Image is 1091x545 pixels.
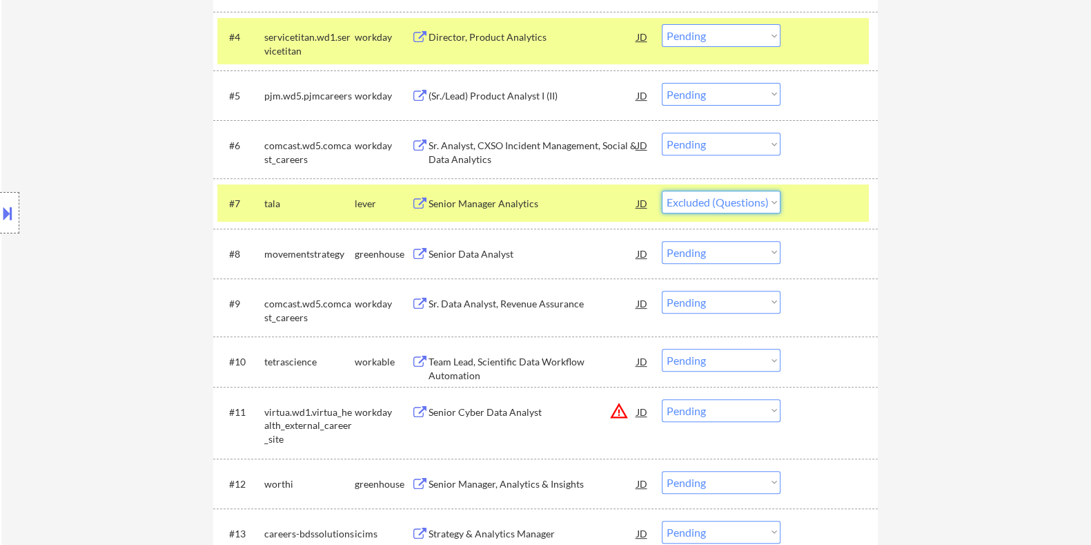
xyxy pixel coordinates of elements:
div: greenhouse [354,247,411,261]
div: workable [354,355,411,369]
div: movementstrategy [264,247,354,261]
div: comcast.wd5.comcast_careers [264,139,354,166]
div: pjm.wd5.pjmcareers [264,89,354,103]
div: (Sr./Lead) Product Analyst I (II) [428,89,636,103]
div: #12 [228,477,253,491]
div: tetrascience [264,355,354,369]
div: Sr. Analyst, CXSO Incident Management, Social & Data Analytics [428,139,636,166]
div: Senior Manager, Analytics & Insights [428,477,636,491]
div: lever [354,197,411,211]
div: workday [354,30,411,44]
div: #11 [228,405,253,419]
div: Director, Product Analytics [428,30,636,44]
div: JD [635,349,649,374]
button: warning_amber [609,401,628,421]
div: Senior Manager Analytics [428,197,636,211]
div: workday [354,89,411,103]
div: JD [635,83,649,108]
div: JD [635,133,649,157]
div: JD [635,241,649,266]
div: workday [354,139,411,153]
div: icims [354,527,411,541]
div: JD [635,24,649,49]
div: JD [635,291,649,316]
div: Senior Data Analyst [428,247,636,261]
div: JD [635,399,649,424]
div: virtua.wd1.virtua_health_external_career_site [264,405,354,446]
div: Team Lead, Scientific Data Workflow Automation [428,355,636,382]
div: Sr. Data Analyst, Revenue Assurance [428,297,636,311]
div: careers-bdssolutions [264,527,354,541]
div: tala [264,197,354,211]
div: comcast.wd5.comcast_careers [264,297,354,324]
div: workday [354,297,411,311]
div: JD [635,471,649,496]
div: #10 [228,355,253,369]
div: JD [635,191,649,216]
div: Strategy & Analytics Manager [428,527,636,541]
div: #13 [228,527,253,541]
div: worthi [264,477,354,491]
div: servicetitan.wd1.servicetitan [264,30,354,57]
div: #4 [228,30,253,44]
div: Senior Cyber Data Analyst [428,405,636,419]
div: greenhouse [354,477,411,491]
div: workday [354,405,411,419]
